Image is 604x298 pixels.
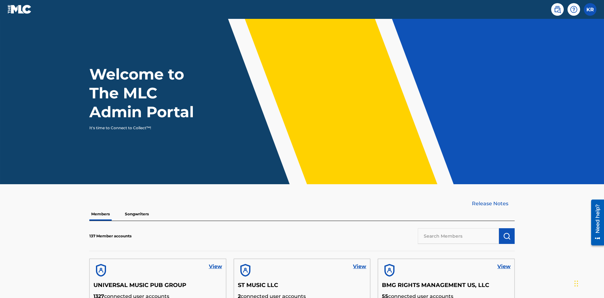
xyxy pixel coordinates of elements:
[574,274,578,293] div: Drag
[89,233,131,239] p: 137 Member accounts
[238,263,253,278] img: account
[123,207,151,221] p: Songwriters
[89,65,207,121] h1: Welcome to The MLC Admin Portal
[353,263,366,270] a: View
[93,263,109,278] img: account
[418,228,499,244] input: Search Members
[382,263,397,278] img: account
[551,3,564,16] a: Public Search
[89,125,199,131] p: It's time to Connect to Collect™!
[586,197,604,249] iframe: Resource Center
[573,268,604,298] iframe: Chat Widget
[503,232,511,240] img: Search Works
[568,3,580,16] div: Help
[209,263,222,270] a: View
[382,282,511,293] h5: BMG RIGHTS MANAGEMENT US, LLC
[584,3,596,16] div: User Menu
[238,282,366,293] h5: ST MUSIC LLC
[89,207,112,221] p: Members
[8,5,32,14] img: MLC Logo
[472,200,515,207] a: Release Notes
[93,282,222,293] h5: UNIVERSAL MUSIC PUB GROUP
[497,263,511,270] a: View
[554,6,561,13] img: search
[570,6,578,13] img: help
